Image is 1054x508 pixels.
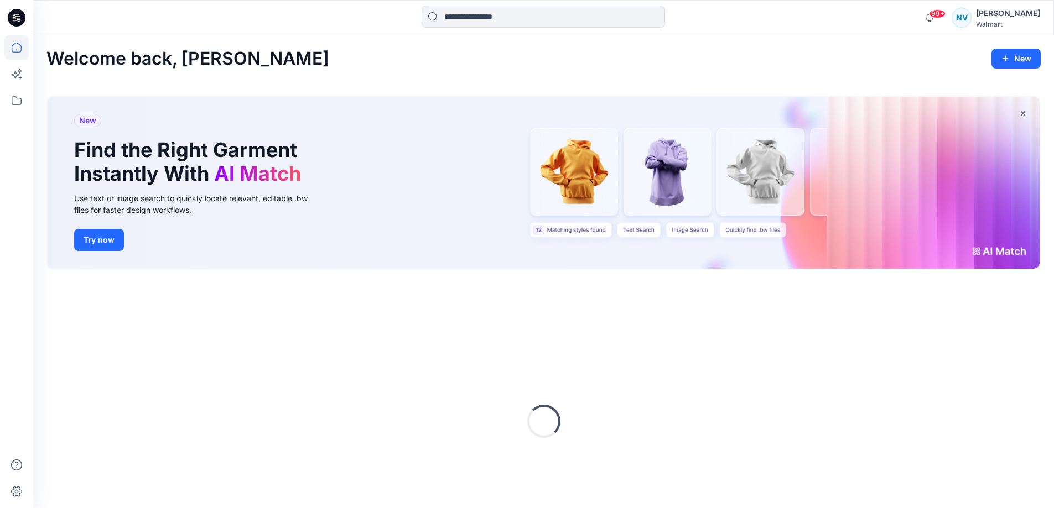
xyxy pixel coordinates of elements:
[214,161,301,186] span: AI Match
[46,49,329,69] h2: Welcome back, [PERSON_NAME]
[991,49,1041,69] button: New
[74,138,307,186] h1: Find the Right Garment Instantly With
[976,20,1040,28] div: Walmart
[79,114,96,127] span: New
[74,192,323,216] div: Use text or image search to quickly locate relevant, editable .bw files for faster design workflows.
[929,9,946,18] span: 99+
[976,7,1040,20] div: [PERSON_NAME]
[74,229,124,251] button: Try now
[952,8,972,28] div: NV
